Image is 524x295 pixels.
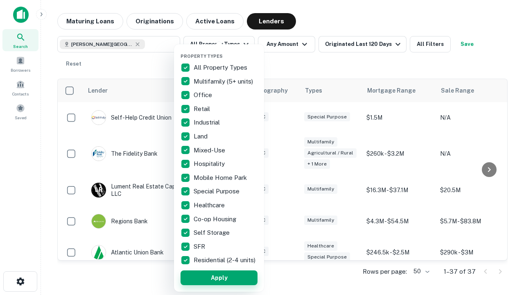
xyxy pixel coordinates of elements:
[194,118,221,127] p: Industrial
[194,255,257,265] p: Residential (2-4 units)
[194,228,231,238] p: Self Storage
[194,214,238,224] p: Co-op Housing
[194,132,209,141] p: Land
[194,104,212,114] p: Retail
[181,270,257,285] button: Apply
[194,242,207,252] p: SFR
[194,200,226,210] p: Healthcare
[194,186,241,196] p: Special Purpose
[194,77,255,86] p: Multifamily (5+ units)
[181,54,223,59] span: Property Types
[483,229,524,269] iframe: Chat Widget
[194,63,249,73] p: All Property Types
[194,90,214,100] p: Office
[194,159,226,169] p: Hospitality
[194,145,227,155] p: Mixed-Use
[194,173,248,183] p: Mobile Home Park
